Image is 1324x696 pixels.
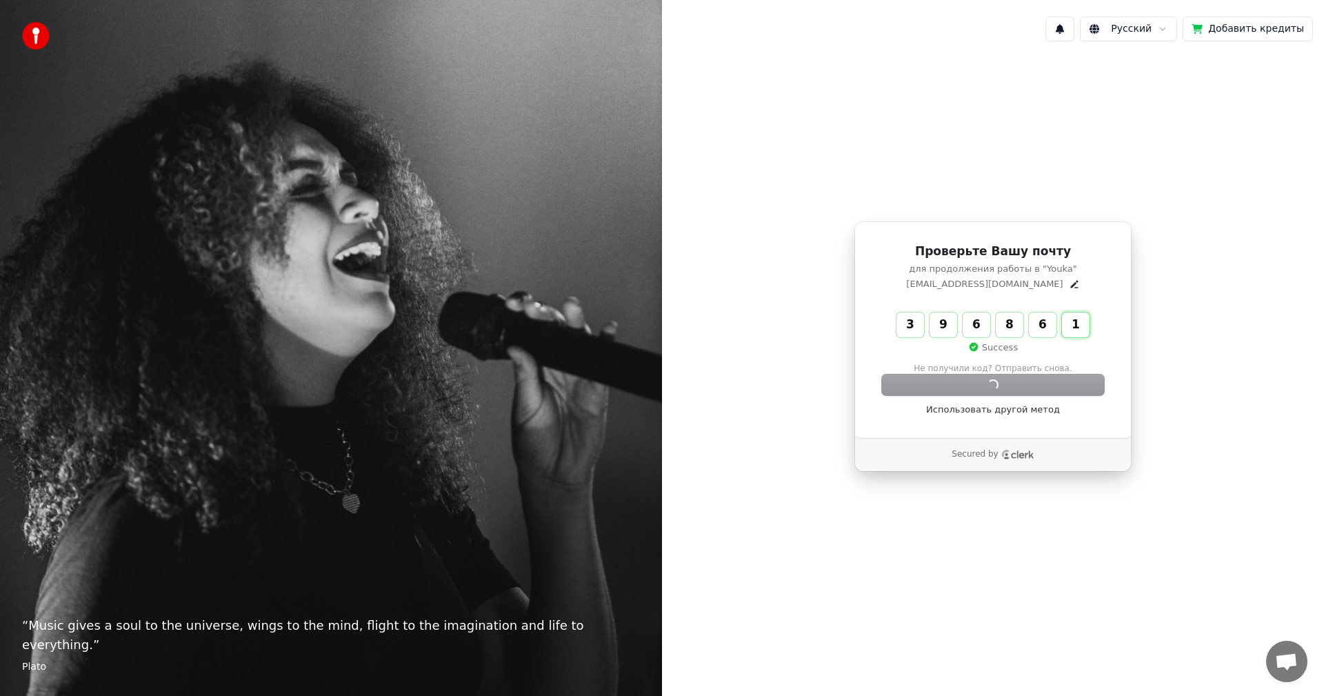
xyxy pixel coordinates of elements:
[1001,450,1034,459] a: Clerk logo
[22,660,640,674] footer: Plato
[882,243,1104,260] h1: Проверьте Вашу почту
[968,341,1018,354] p: Success
[22,22,50,50] img: youka
[896,312,1117,337] input: Enter verification code
[952,449,998,460] p: Secured by
[926,404,1060,416] a: Использовать другой метод
[1266,641,1307,682] div: Открытый чат
[906,278,1063,290] p: [EMAIL_ADDRESS][DOMAIN_NAME]
[1069,279,1080,290] button: Edit
[22,616,640,655] p: “ Music gives a soul to the universe, wings to the mind, flight to the imagination and life to ev...
[1183,17,1313,41] button: Добавить кредиты
[882,263,1104,275] p: для продолжения работы в "Youka"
